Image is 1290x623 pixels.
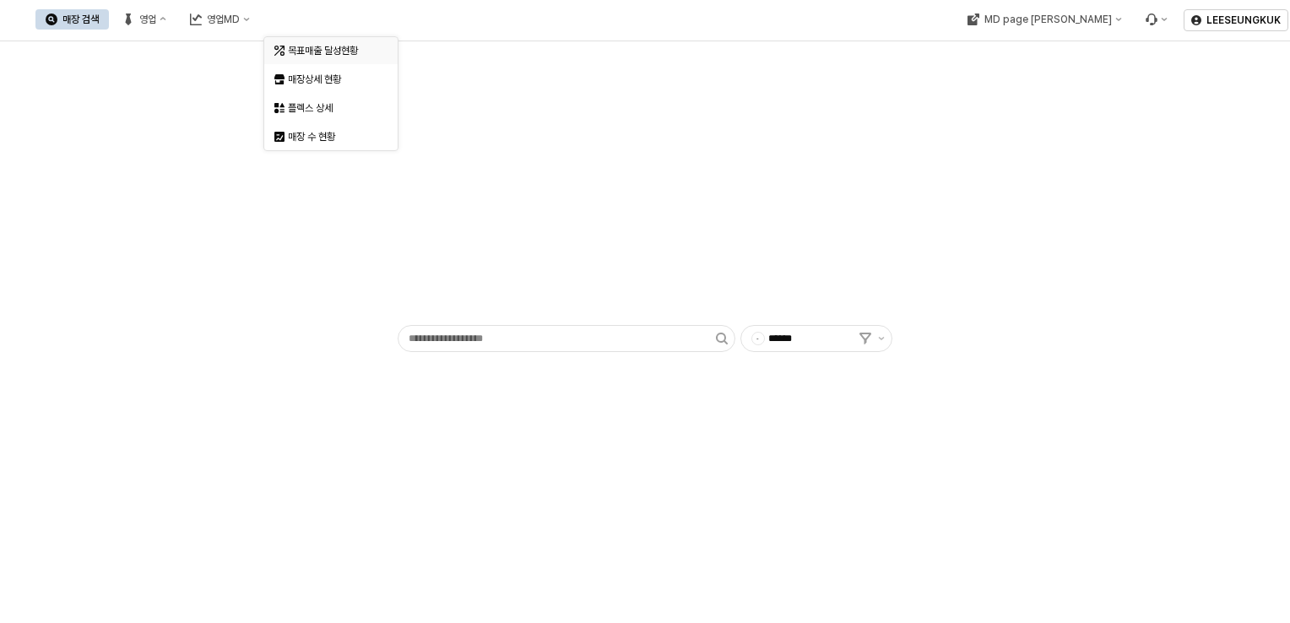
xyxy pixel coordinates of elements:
div: Select an option [264,36,398,151]
div: 목표매출 달성현황 [288,44,377,57]
div: 영업 [139,14,156,25]
button: 매장 검색 [35,9,109,30]
div: 영업MD [207,14,240,25]
div: MD page [PERSON_NAME] [984,14,1111,25]
p: LEESEUNGKUK [1206,14,1281,27]
button: 제안 사항 표시 [871,326,892,351]
div: 플렉스 상세 [288,101,377,115]
span: - [752,333,764,344]
div: 매장 수 현황 [288,130,377,144]
button: LEESEUNGKUK [1184,9,1288,31]
button: 영업MD [180,9,260,30]
button: MD page [PERSON_NAME] [957,9,1131,30]
div: MD page 이동 [957,9,1131,30]
div: 매장 검색 [62,14,99,25]
div: 매장상세 현황 [288,73,377,86]
button: 영업 [112,9,176,30]
div: Menu item 6 [1135,9,1177,30]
